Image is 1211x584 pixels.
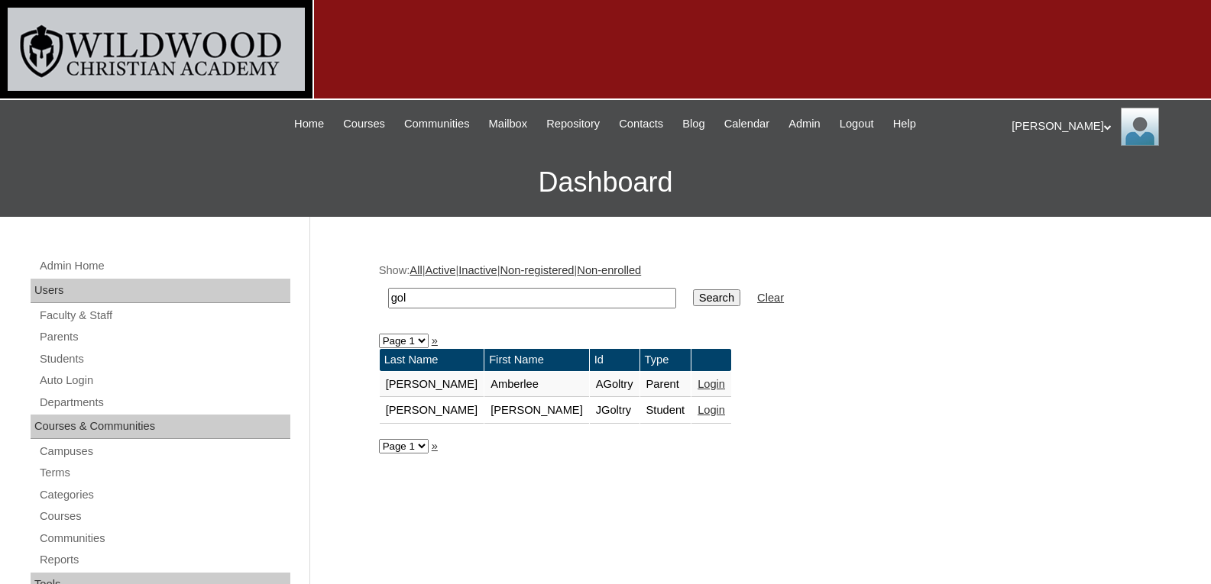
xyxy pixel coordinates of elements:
[675,115,712,133] a: Blog
[693,289,740,306] input: Search
[717,115,777,133] a: Calendar
[698,404,725,416] a: Login
[500,264,575,276] a: Non-registered
[380,349,484,371] td: Last Name
[38,327,290,347] a: Parents
[577,264,641,276] a: Non-enrolled
[458,264,497,276] a: Inactive
[1012,108,1196,146] div: [PERSON_NAME]
[546,115,600,133] span: Repository
[425,264,455,276] a: Active
[410,264,422,276] a: All
[724,115,769,133] span: Calendar
[590,398,639,424] td: JGoltry
[8,8,305,91] img: logo-white.png
[38,550,290,569] a: Reports
[484,398,589,424] td: [PERSON_NAME]
[379,263,1135,317] div: Show: | | | |
[1121,108,1159,146] img: Jill Isaac
[788,115,821,133] span: Admin
[294,115,324,133] span: Home
[757,292,784,304] a: Clear
[287,115,332,133] a: Home
[404,115,470,133] span: Communities
[781,115,828,133] a: Admin
[31,415,290,439] div: Courses & Communities
[38,306,290,325] a: Faculty & Staff
[698,378,725,390] a: Login
[397,115,478,133] a: Communities
[640,398,691,424] td: Student
[38,393,290,412] a: Departments
[343,115,385,133] span: Courses
[38,507,290,526] a: Courses
[640,372,691,398] td: Parent
[489,115,528,133] span: Mailbox
[590,372,639,398] td: AGoltry
[380,372,484,398] td: [PERSON_NAME]
[611,115,671,133] a: Contacts
[38,442,290,461] a: Campuses
[484,349,589,371] td: First Name
[832,115,882,133] a: Logout
[38,371,290,390] a: Auto Login
[682,115,704,133] span: Blog
[38,463,290,482] a: Terms
[388,288,676,308] input: Search
[886,115,924,133] a: Help
[432,334,438,347] a: »
[380,398,484,424] td: [PERSON_NAME]
[432,440,438,452] a: »
[640,349,691,371] td: Type
[484,372,589,398] td: Amberlee
[840,115,874,133] span: Logout
[590,349,639,371] td: Id
[481,115,536,133] a: Mailbox
[38,257,290,276] a: Admin Home
[31,279,290,303] div: Users
[893,115,916,133] span: Help
[38,486,290,505] a: Categories
[335,115,393,133] a: Courses
[38,350,290,369] a: Students
[619,115,663,133] span: Contacts
[38,529,290,548] a: Communities
[8,148,1203,217] h3: Dashboard
[539,115,607,133] a: Repository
